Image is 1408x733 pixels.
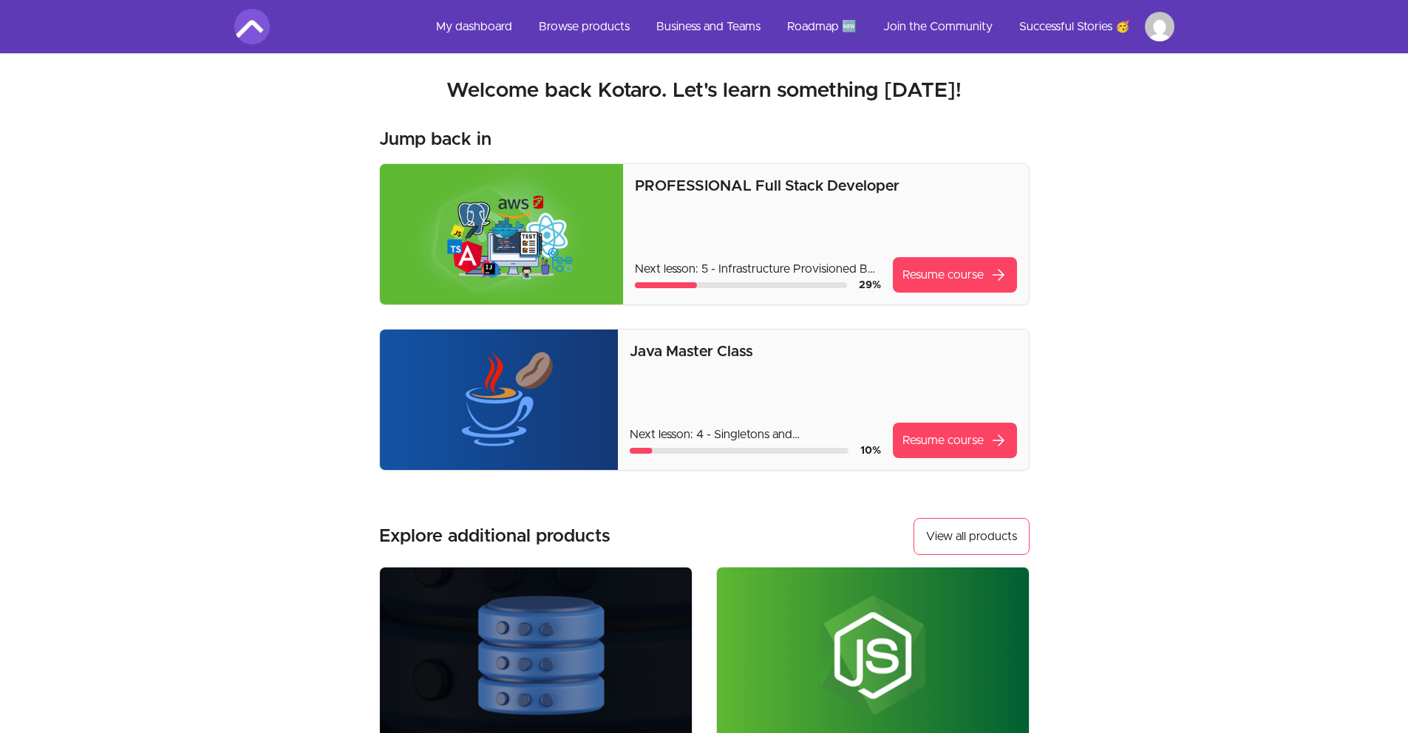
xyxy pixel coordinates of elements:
[775,9,868,44] a: Roadmap 🆕
[635,282,846,288] div: Course progress
[379,128,492,151] h3: Jump back in
[871,9,1004,44] a: Join the Community
[630,448,848,454] div: Course progress
[893,257,1017,293] a: Resume coursearrow_forward
[380,330,619,470] img: Product image for Java Master Class
[380,164,624,304] img: Product image for PROFESSIONAL Full Stack Developer
[1007,9,1142,44] a: Successful Stories 🥳
[990,266,1007,284] span: arrow_forward
[860,446,881,456] span: 10 %
[424,9,1174,44] nav: Main
[859,280,881,290] span: 29 %
[424,9,524,44] a: My dashboard
[234,9,270,44] img: Amigoscode logo
[914,518,1030,555] a: View all products
[645,9,772,44] a: Business and Teams
[990,432,1007,449] span: arrow_forward
[1145,12,1174,41] img: Profile image for Kotaro Iwanaga
[527,9,642,44] a: Browse products
[379,525,611,548] h3: Explore additional products
[635,176,1016,197] p: PROFESSIONAL Full Stack Developer
[630,341,1016,362] p: Java Master Class
[893,423,1017,458] a: Resume coursearrow_forward
[635,260,880,278] p: Next lesson: 5 - Infrastructure Provisioned By EB
[630,426,880,443] p: Next lesson: 4 - Singletons and @Inject_@Autowire
[234,78,1174,104] h2: Welcome back Kotaro. Let's learn something [DATE]!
